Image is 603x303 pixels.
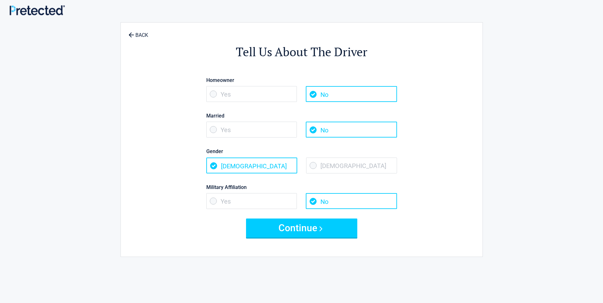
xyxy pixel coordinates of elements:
[206,111,397,120] label: Married
[206,183,397,192] label: Military Affiliation
[206,193,297,209] span: Yes
[306,158,397,173] span: [DEMOGRAPHIC_DATA]
[156,44,448,60] h2: Tell Us About The Driver
[306,193,397,209] span: No
[206,158,297,173] span: [DEMOGRAPHIC_DATA]
[206,122,297,138] span: Yes
[306,86,397,102] span: No
[306,122,397,138] span: No
[206,76,397,84] label: Homeowner
[10,5,65,15] img: Main Logo
[246,219,357,238] button: Continue
[127,27,149,38] a: BACK
[206,86,297,102] span: Yes
[206,147,397,156] label: Gender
